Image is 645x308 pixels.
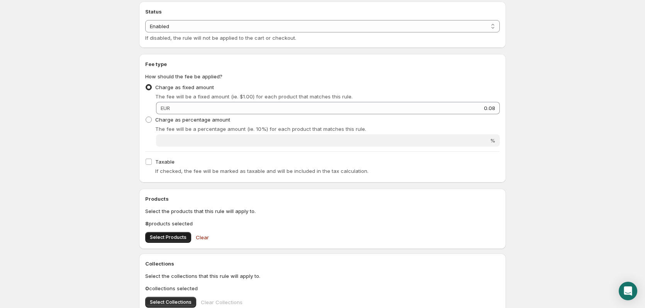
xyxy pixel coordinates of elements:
[145,73,222,80] span: How should the fee be applied?
[155,93,353,100] span: The fee will be a fixed amount (ie. $1.00) for each product that matches this rule.
[145,232,191,243] button: Select Products
[490,137,495,144] span: %
[145,297,196,308] button: Select Collections
[145,284,500,292] p: collections selected
[145,285,149,291] b: 0
[155,159,175,165] span: Taxable
[196,234,209,241] span: Clear
[145,220,149,227] b: 8
[145,207,500,215] p: Select the products that this rule will apply to.
[155,84,214,90] span: Charge as fixed amount
[150,234,187,240] span: Select Products
[145,220,500,227] p: products selected
[145,60,500,68] h2: Fee type
[161,105,170,111] span: EUR
[145,272,500,280] p: Select the collections that this rule will apply to.
[155,168,368,174] span: If checked, the fee will be marked as taxable and will be included in the tax calculation.
[155,117,230,123] span: Charge as percentage amount
[191,230,214,245] button: Clear
[145,8,500,15] h2: Status
[155,125,500,133] p: The fee will be a percentage amount (ie. 10%) for each product that matches this rule.
[150,299,192,305] span: Select Collections
[145,260,500,267] h2: Collections
[145,35,296,41] span: If disabled, the rule will not be applied to the cart or checkout.
[145,195,500,203] h2: Products
[619,282,637,300] div: Open Intercom Messenger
